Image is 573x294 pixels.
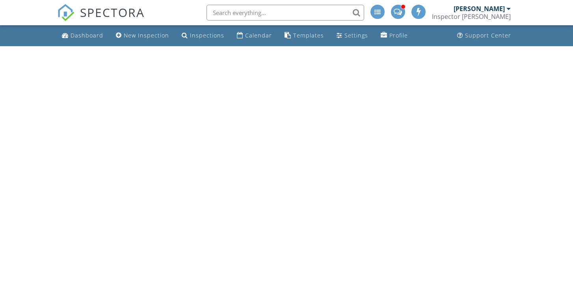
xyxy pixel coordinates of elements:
[333,28,371,43] a: Settings
[432,13,511,21] div: Inspector Cluseau
[234,28,275,43] a: Calendar
[71,32,103,39] div: Dashboard
[378,28,411,43] a: Profile
[124,32,169,39] div: New Inspection
[454,5,505,13] div: [PERSON_NAME]
[281,28,327,43] a: Templates
[207,5,364,21] input: Search everything...
[344,32,368,39] div: Settings
[179,28,227,43] a: Inspections
[57,4,74,21] img: The Best Home Inspection Software - Spectora
[293,32,324,39] div: Templates
[454,28,514,43] a: Support Center
[80,4,145,21] span: SPECTORA
[190,32,224,39] div: Inspections
[57,11,145,27] a: SPECTORA
[245,32,272,39] div: Calendar
[389,32,408,39] div: Profile
[113,28,172,43] a: New Inspection
[465,32,511,39] div: Support Center
[59,28,106,43] a: Dashboard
